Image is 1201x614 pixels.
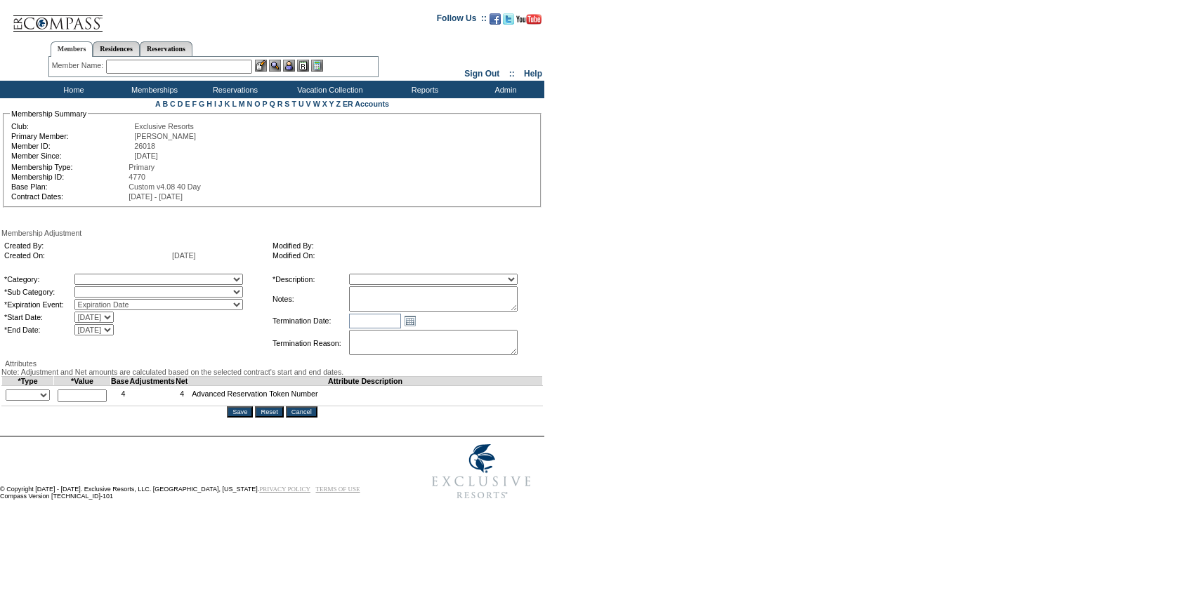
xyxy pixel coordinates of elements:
[336,100,341,108] a: Z
[12,4,103,32] img: Compass Home
[199,100,204,108] a: G
[464,69,499,79] a: Sign Out
[306,100,311,108] a: V
[4,251,171,260] td: Created On:
[4,286,73,298] td: *Sub Category:
[239,100,245,108] a: M
[206,100,212,108] a: H
[11,152,133,160] td: Member Since:
[419,436,544,507] img: Exclusive Resorts
[254,100,260,108] a: O
[134,122,194,131] span: Exclusive Resorts
[316,486,360,493] a: TERMS OF USE
[4,324,73,335] td: *End Date:
[4,312,73,323] td: *Start Date:
[509,69,515,79] span: ::
[11,163,127,171] td: Membership Type:
[93,41,140,56] a: Residences
[111,377,129,386] td: Base
[193,81,274,98] td: Reservations
[54,377,111,386] td: *Value
[269,100,275,108] a: Q
[503,13,514,25] img: Follow us on Twitter
[286,406,317,418] input: Cancel
[283,60,295,72] img: Impersonate
[313,100,320,108] a: W
[170,100,176,108] a: C
[129,182,200,191] span: Custom v4.08 40 Day
[11,142,133,150] td: Member ID:
[263,100,268,108] a: P
[176,386,188,406] td: 4
[329,100,334,108] a: Y
[4,274,73,285] td: *Category:
[188,386,543,406] td: Advanced Reservation Token Number
[32,81,112,98] td: Home
[490,18,501,26] a: Become our fan on Facebook
[172,251,196,260] span: [DATE]
[134,152,158,160] span: [DATE]
[11,182,127,191] td: Base Plan:
[112,81,193,98] td: Memberships
[277,100,283,108] a: R
[291,100,296,108] a: T
[4,241,171,250] td: Created By:
[11,122,133,131] td: Club:
[11,192,127,201] td: Contract Dates:
[383,81,464,98] td: Reports
[297,60,309,72] img: Reservations
[311,60,323,72] img: b_calculator.gif
[273,286,348,312] td: Notes:
[52,60,106,72] div: Member Name:
[524,69,542,79] a: Help
[503,18,514,26] a: Follow us on Twitter
[274,81,383,98] td: Vacation Collection
[134,132,196,140] span: [PERSON_NAME]
[1,359,543,368] div: Attributes
[255,60,267,72] img: b_edit.gif
[214,100,216,108] a: I
[178,100,183,108] a: D
[218,100,223,108] a: J
[162,100,168,108] a: B
[176,377,188,386] td: Net
[227,406,253,418] input: Save
[273,330,348,356] td: Termination Reason:
[269,60,281,72] img: View
[11,173,127,181] td: Membership ID:
[259,486,310,493] a: PRIVACY POLICY
[284,100,289,108] a: S
[322,100,327,108] a: X
[11,132,133,140] td: Primary Member:
[2,377,54,386] td: *Type
[192,100,197,108] a: F
[129,163,155,171] span: Primary
[4,299,73,310] td: *Expiration Event:
[298,100,304,108] a: U
[247,100,253,108] a: N
[402,313,418,328] a: Open the calendar popup.
[10,109,88,118] legend: Membership Summary
[437,12,487,29] td: Follow Us ::
[273,251,535,260] td: Modified On:
[273,313,348,328] td: Termination Date:
[51,41,93,57] a: Members
[140,41,192,56] a: Reservations
[255,406,283,418] input: Reset
[111,386,129,406] td: 4
[1,229,543,237] div: Membership Adjustment
[129,192,183,201] span: [DATE] - [DATE]
[273,241,535,250] td: Modified By:
[516,14,542,25] img: Subscribe to our YouTube Channel
[185,100,190,108] a: E
[516,18,542,26] a: Subscribe to our YouTube Channel
[155,100,160,108] a: A
[273,274,348,285] td: *Description:
[188,377,543,386] td: Attribute Description
[1,368,543,376] div: Note: Adjustment and Net amounts are calculated based on the selected contract's start and end da...
[343,100,389,108] a: ER Accounts
[134,142,155,150] span: 26018
[225,100,230,108] a: K
[490,13,501,25] img: Become our fan on Facebook
[129,377,176,386] td: Adjustments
